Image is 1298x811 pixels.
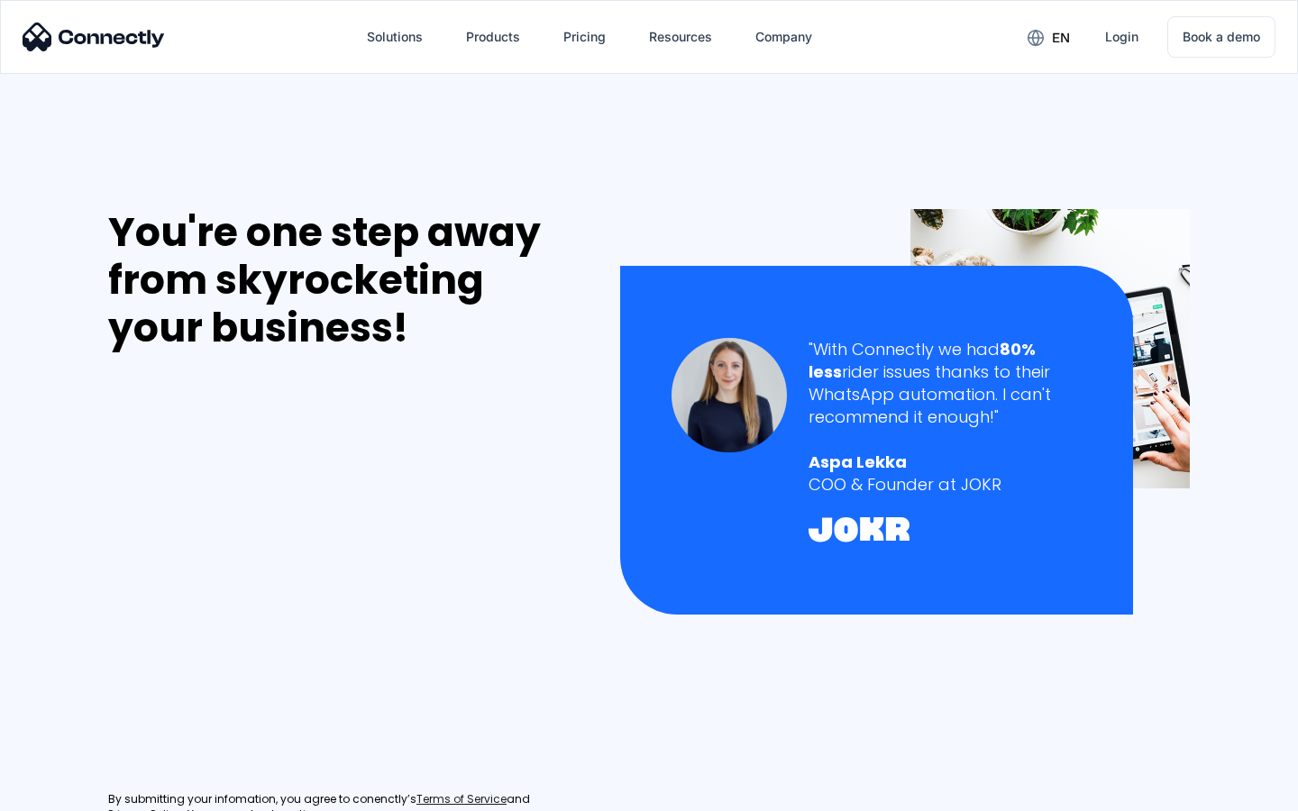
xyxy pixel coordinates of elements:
[755,24,812,50] div: Company
[549,15,620,59] a: Pricing
[108,209,582,351] div: You're one step away from skyrocketing your business!
[416,792,507,807] a: Terms of Service
[1167,16,1275,58] a: Book a demo
[649,24,712,50] div: Resources
[18,779,108,805] aside: Language selected: English
[466,24,520,50] div: Products
[809,473,1082,496] div: COO & Founder at JOKR
[23,23,165,51] img: Connectly Logo
[108,373,379,770] iframe: Form 0
[1105,24,1138,50] div: Login
[1052,25,1070,50] div: en
[809,338,1036,383] strong: 80% less
[809,451,907,473] strong: Aspa Lekka
[809,338,1082,429] div: "With Connectly we had rider issues thanks to their WhatsApp automation. I can't recommend it eno...
[1091,15,1153,59] a: Login
[367,24,423,50] div: Solutions
[563,24,606,50] div: Pricing
[36,779,108,805] ul: Language list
